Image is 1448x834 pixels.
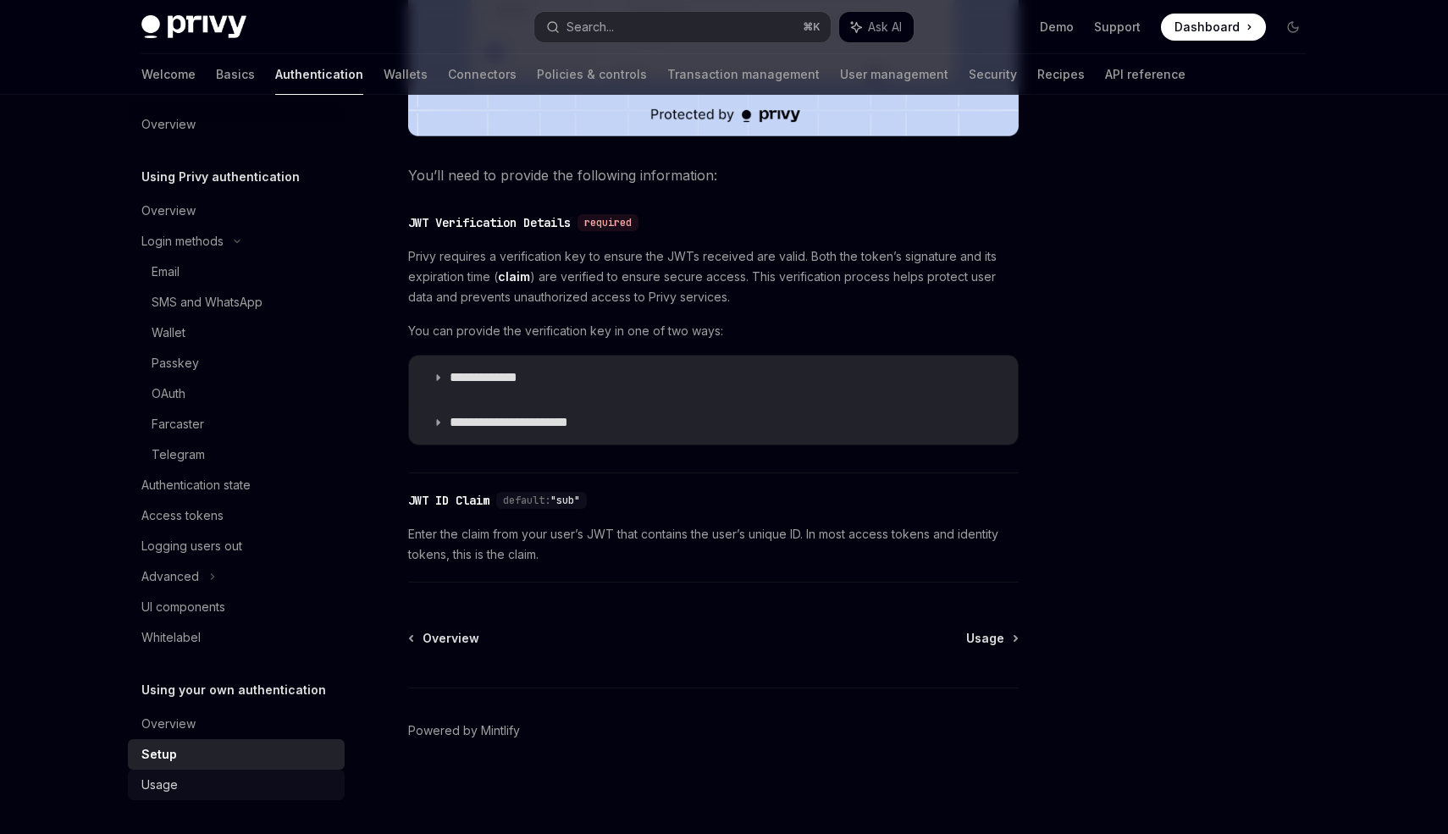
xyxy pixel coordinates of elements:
[408,492,489,509] div: JWT ID Claim
[128,470,345,500] a: Authentication state
[1105,54,1185,95] a: API reference
[1040,19,1074,36] a: Demo
[128,348,345,378] a: Passkey
[840,54,948,95] a: User management
[667,54,820,95] a: Transaction management
[141,714,196,734] div: Overview
[152,414,204,434] div: Farcaster
[141,475,251,495] div: Authentication state
[141,15,246,39] img: dark logo
[384,54,428,95] a: Wallets
[550,494,580,507] span: "sub"
[1279,14,1307,41] button: Toggle dark mode
[1094,19,1141,36] a: Support
[275,54,363,95] a: Authentication
[503,494,550,507] span: default:
[128,109,345,140] a: Overview
[141,54,196,95] a: Welcome
[1161,14,1266,41] a: Dashboard
[128,409,345,439] a: Farcaster
[408,524,1019,565] span: Enter the claim from your user’s JWT that contains the user’s unique ID. In most access tokens an...
[152,262,180,282] div: Email
[128,770,345,800] a: Usage
[408,214,571,231] div: JWT Verification Details
[578,214,638,231] div: required
[128,196,345,226] a: Overview
[152,292,263,312] div: SMS and WhatsApp
[408,246,1019,307] span: Privy requires a verification key to ensure the JWTs received are valid. Both the token’s signatu...
[141,744,177,765] div: Setup
[498,269,530,284] a: claim
[537,54,647,95] a: Policies & controls
[141,505,224,526] div: Access tokens
[534,12,831,42] button: Search...⌘K
[969,54,1017,95] a: Security
[410,630,479,647] a: Overview
[408,163,1019,187] span: You’ll need to provide the following information:
[128,378,345,409] a: OAuth
[141,627,201,648] div: Whitelabel
[966,630,1004,647] span: Usage
[408,321,1019,341] span: You can provide the verification key in one of two ways:
[141,536,242,556] div: Logging users out
[152,323,185,343] div: Wallet
[128,318,345,348] a: Wallet
[423,630,479,647] span: Overview
[966,630,1017,647] a: Usage
[803,20,821,34] span: ⌘ K
[128,287,345,318] a: SMS and WhatsApp
[141,231,224,251] div: Login methods
[141,775,178,795] div: Usage
[141,201,196,221] div: Overview
[141,680,326,700] h5: Using your own authentication
[1174,19,1240,36] span: Dashboard
[128,439,345,470] a: Telegram
[152,353,199,373] div: Passkey
[128,709,345,739] a: Overview
[408,722,520,739] a: Powered by Mintlify
[141,167,300,187] h5: Using Privy authentication
[141,566,199,587] div: Advanced
[128,622,345,653] a: Whitelabel
[1037,54,1085,95] a: Recipes
[566,17,614,37] div: Search...
[128,739,345,770] a: Setup
[868,19,902,36] span: Ask AI
[128,257,345,287] a: Email
[141,597,225,617] div: UI components
[216,54,255,95] a: Basics
[128,592,345,622] a: UI components
[152,384,185,404] div: OAuth
[839,12,914,42] button: Ask AI
[141,114,196,135] div: Overview
[128,531,345,561] a: Logging users out
[448,54,517,95] a: Connectors
[128,500,345,531] a: Access tokens
[152,445,205,465] div: Telegram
